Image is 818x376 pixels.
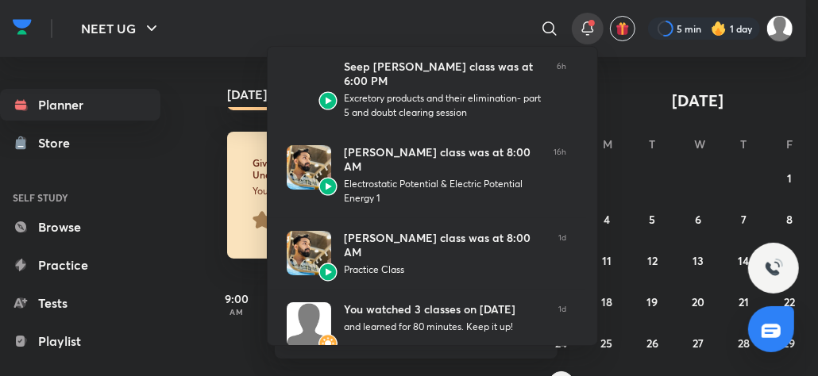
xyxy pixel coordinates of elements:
[318,334,338,353] img: Avatar
[287,145,331,190] img: Avatar
[557,59,566,120] span: 6h
[318,91,338,110] img: Avatar
[287,231,331,275] img: Avatar
[318,263,338,282] img: Avatar
[287,59,331,104] img: Avatar
[344,302,546,317] div: You watched 3 classes on [DATE]
[268,218,585,290] a: AvatarAvatar[PERSON_NAME] class was at 8:00 AMPractice Class1d
[268,132,585,218] a: AvatarAvatar[PERSON_NAME] class was at 8:00 AMElectrostatic Potential & Electric Potential Energy...
[344,320,546,334] div: and learned for 80 minutes. Keep it up!
[318,177,338,196] img: Avatar
[558,231,566,277] span: 1d
[554,145,566,205] span: 16h
[268,47,585,132] a: AvatarAvatarSeep [PERSON_NAME] class was at 6:00 PMExcretory products and their elimination- part...
[344,91,544,120] div: Excretory products and their elimination- part 5 and doubt clearing session
[287,302,331,347] img: Avatar
[268,290,585,359] a: AvatarAvatarYou watched 3 classes on [DATE]and learned for 80 minutes. Keep it up!1d
[344,177,541,205] div: Electrostatic Potential & Electric Potential Energy 1
[344,59,544,88] div: Seep [PERSON_NAME] class was at 6:00 PM
[558,302,566,347] span: 1d
[344,145,541,174] div: [PERSON_NAME] class was at 8:00 AM
[344,231,546,259] div: [PERSON_NAME] class was at 8:00 AM
[344,263,546,277] div: Practice Class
